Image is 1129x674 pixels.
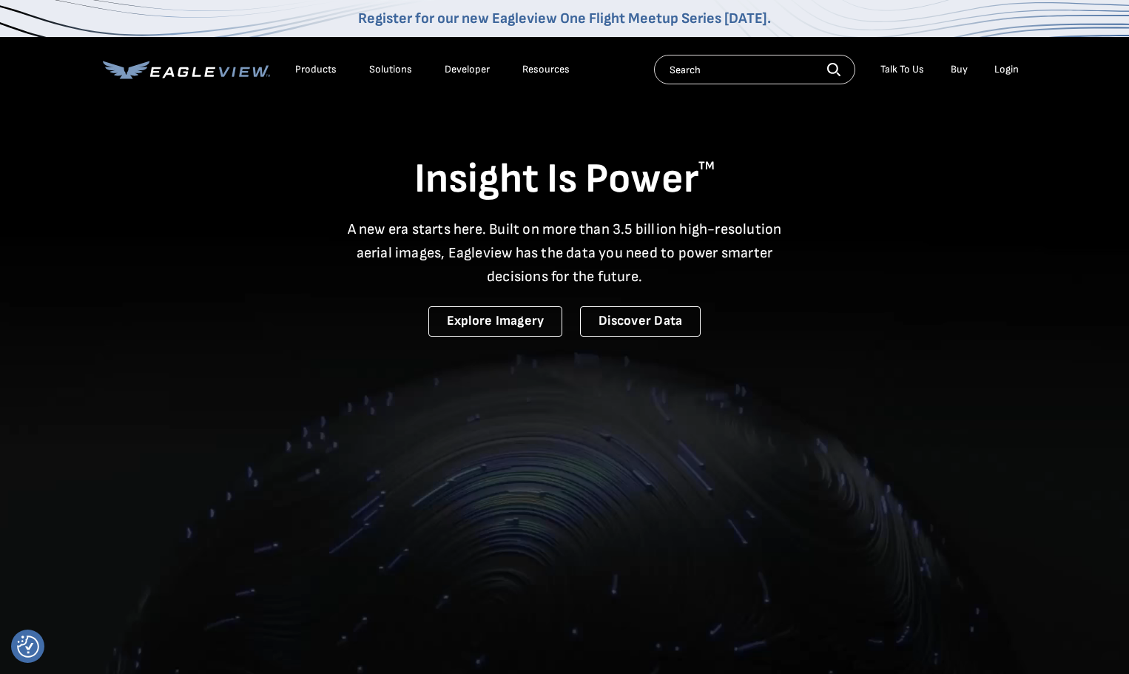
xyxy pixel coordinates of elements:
p: A new era starts here. Built on more than 3.5 billion high-resolution aerial images, Eagleview ha... [338,218,791,289]
sup: TM [698,159,715,173]
a: Buy [951,63,968,76]
div: Talk To Us [880,63,924,76]
img: Revisit consent button [17,636,39,658]
h1: Insight Is Power [103,154,1026,206]
a: Discover Data [580,306,701,337]
div: Products [295,63,337,76]
a: Developer [445,63,490,76]
a: Register for our new Eagleview One Flight Meetup Series [DATE]. [358,10,771,27]
button: Consent Preferences [17,636,39,658]
div: Resources [522,63,570,76]
div: Solutions [369,63,412,76]
input: Search [654,55,855,84]
div: Login [994,63,1019,76]
a: Explore Imagery [428,306,563,337]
